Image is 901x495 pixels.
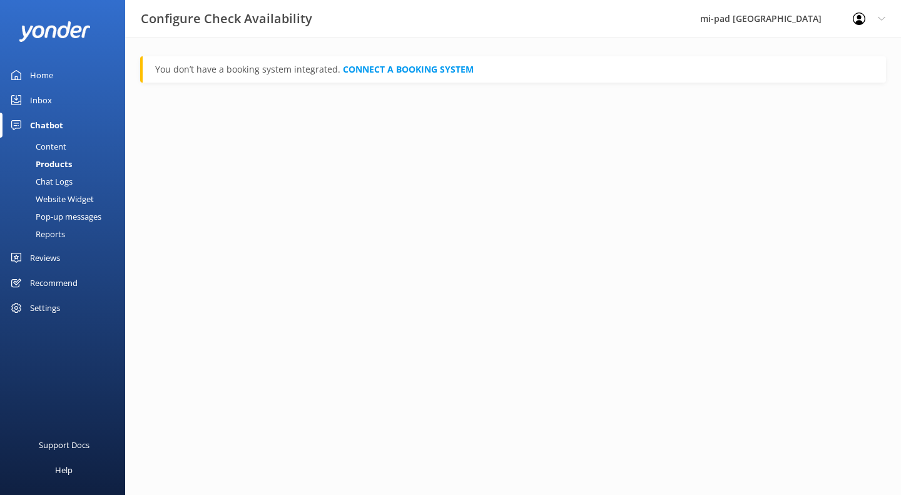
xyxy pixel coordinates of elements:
[39,432,89,457] div: Support Docs
[8,155,125,173] a: Products
[30,63,53,88] div: Home
[30,270,78,295] div: Recommend
[19,21,91,42] img: yonder-white-logo.png
[8,173,125,190] a: Chat Logs
[8,138,66,155] div: Content
[30,88,52,113] div: Inbox
[155,63,873,76] p: You don’t have a booking system integrated.
[30,113,63,138] div: Chatbot
[8,225,125,243] a: Reports
[8,155,72,173] div: Products
[8,208,101,225] div: Pop-up messages
[141,9,312,29] h3: Configure Check Availability
[30,295,60,320] div: Settings
[8,138,125,155] a: Content
[8,173,73,190] div: Chat Logs
[343,63,474,75] a: CONNECT A BOOKING SYSTEM
[8,208,125,225] a: Pop-up messages
[8,190,94,208] div: Website Widget
[8,190,125,208] a: Website Widget
[8,225,65,243] div: Reports
[30,245,60,270] div: Reviews
[55,457,73,482] div: Help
